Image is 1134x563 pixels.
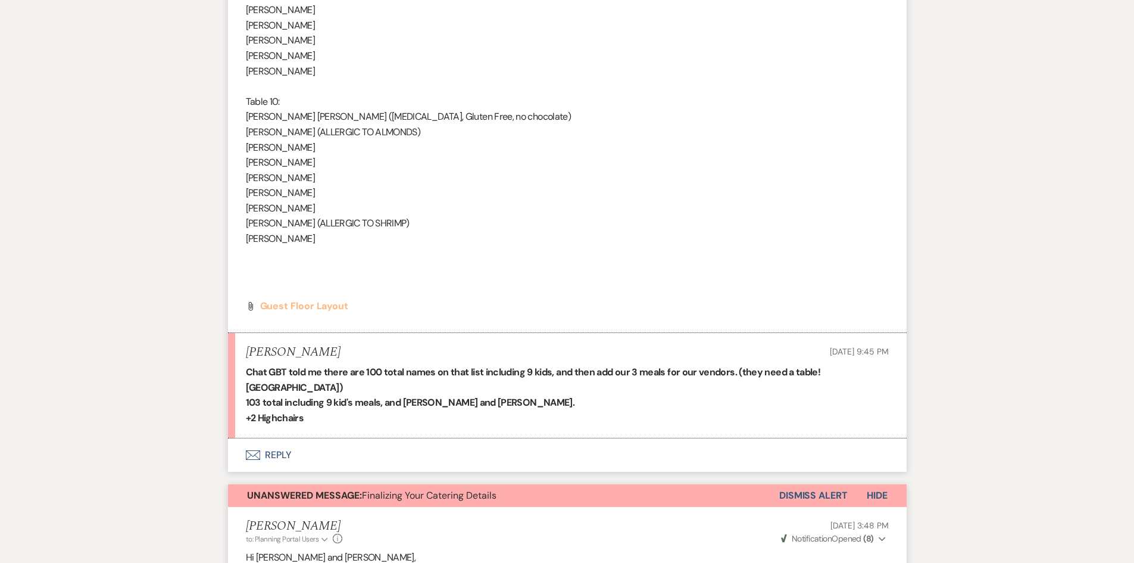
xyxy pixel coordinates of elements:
[228,438,907,472] button: Reply
[863,533,873,544] strong: ( 8 )
[246,185,889,201] p: [PERSON_NAME]
[246,366,821,394] strong: Chat GBT told me there are 100 total names on that list including 9 kids, and then add our 3 meal...
[779,484,848,507] button: Dismiss Alert
[781,533,874,544] span: Opened
[246,64,889,79] p: [PERSON_NAME]
[867,489,888,502] span: Hide
[247,489,496,502] span: Finalizing Your Catering Details
[779,533,889,545] button: NotificationOpened (8)
[246,109,889,125] p: [PERSON_NAME] [PERSON_NAME] ([MEDICAL_DATA]
[246,48,889,64] p: [PERSON_NAME]
[792,533,832,544] span: Notification
[848,484,907,507] button: Hide
[246,231,889,247] p: [PERSON_NAME]
[246,94,889,110] p: Table 10:
[246,216,889,231] p: [PERSON_NAME] (ALLERGIC TO SHRIMP)
[228,484,779,507] button: Unanswered Message:Finalizing Your Catering Details
[246,155,889,170] p: [PERSON_NAME]
[462,110,571,123] span: , Gluten Free, no chocolate)
[260,301,349,311] a: Guest Floor Layout
[246,534,319,544] span: to: Planning Portal Users
[246,18,889,33] p: [PERSON_NAME]
[247,489,362,502] strong: Unanswered Message:
[246,125,889,140] p: [PERSON_NAME] (ALLERGIC TO ALMONDS)
[260,300,349,312] span: Guest Floor Layout
[246,140,889,155] p: [PERSON_NAME]
[830,346,888,357] span: [DATE] 9:45 PM
[246,170,889,186] p: [PERSON_NAME]
[246,396,575,409] strong: 103 total including 9 kid's meals, and [PERSON_NAME] and [PERSON_NAME].
[830,520,888,531] span: [DATE] 3:48 PM
[246,33,889,48] p: [PERSON_NAME]
[246,412,304,424] strong: +2 Highchairs
[246,519,343,534] h5: [PERSON_NAME]
[246,534,330,545] button: to: Planning Portal Users
[246,345,340,360] h5: [PERSON_NAME]
[246,201,889,216] p: [PERSON_NAME]
[246,2,889,18] p: [PERSON_NAME]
